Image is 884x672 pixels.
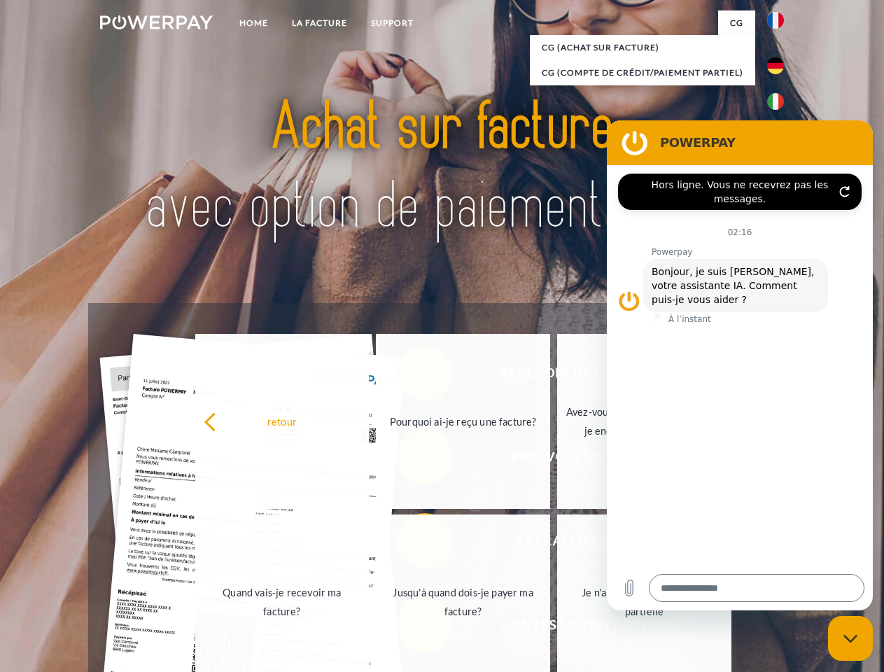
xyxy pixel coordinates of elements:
[280,10,359,36] a: LA FACTURE
[530,60,755,85] a: CG (Compte de crédit/paiement partiel)
[384,412,542,430] div: Pourquoi ai-je reçu une facture?
[566,583,723,621] div: Je n'ai reçu qu'une livraison partielle
[767,93,784,110] img: it
[100,15,213,29] img: logo-powerpay-white.svg
[767,57,784,74] img: de
[384,583,542,621] div: Jusqu'à quand dois-je payer ma facture?
[134,67,750,268] img: title-powerpay_fr.svg
[607,120,873,610] iframe: Fenêtre de messagerie
[566,402,723,440] div: Avez-vous reçu mes paiements, ai-je encore un solde ouvert?
[359,10,426,36] a: Support
[767,12,784,29] img: fr
[227,10,280,36] a: Home
[718,10,755,36] a: CG
[204,412,361,430] div: retour
[530,35,755,60] a: CG (achat sur facture)
[828,616,873,661] iframe: Bouton de lancement de la fenêtre de messagerie, conversation en cours
[557,334,731,509] a: Avez-vous reçu mes paiements, ai-je encore un solde ouvert?
[204,583,361,621] div: Quand vais-je recevoir ma facture?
